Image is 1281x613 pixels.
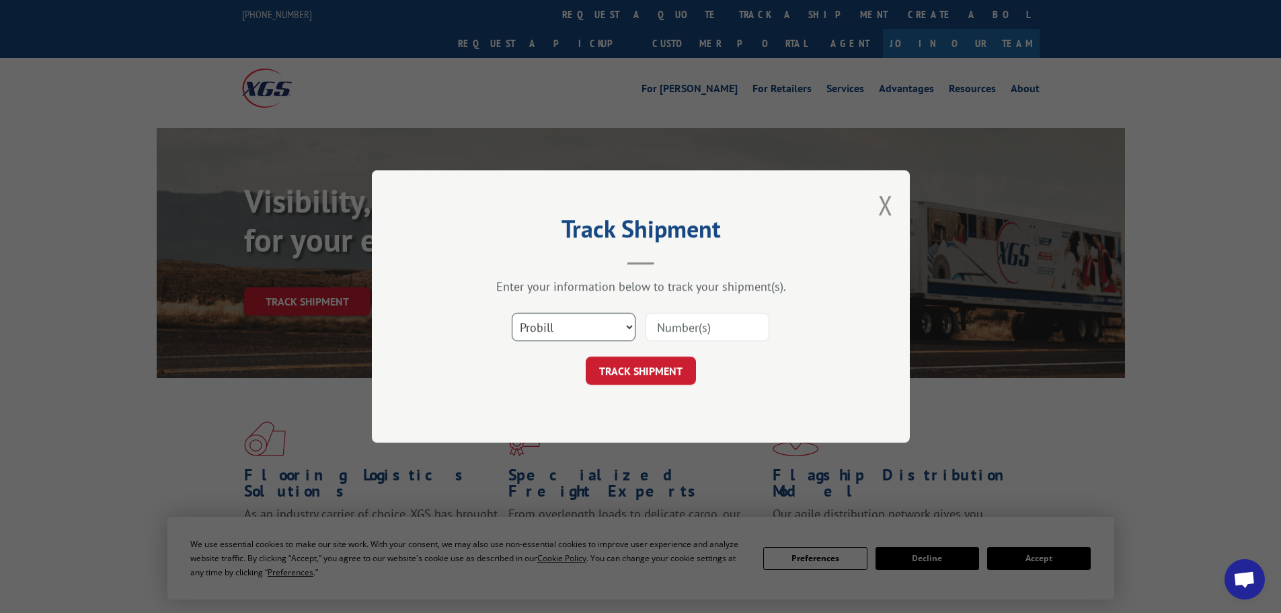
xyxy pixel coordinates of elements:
[586,357,696,385] button: TRACK SHIPMENT
[439,279,843,294] div: Enter your information below to track your shipment(s).
[1225,559,1265,600] div: Open chat
[646,313,769,341] input: Number(s)
[439,219,843,245] h2: Track Shipment
[878,187,893,223] button: Close modal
